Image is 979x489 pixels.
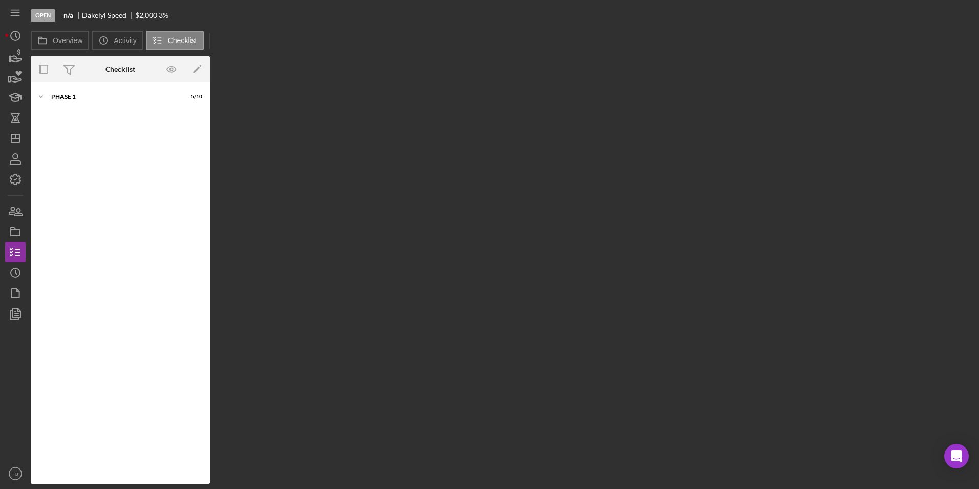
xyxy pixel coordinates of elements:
text: HJ [12,471,18,477]
label: Checklist [168,36,197,45]
button: HJ [5,463,26,484]
button: Overview [31,31,89,50]
div: Open Intercom Messenger [944,444,969,468]
div: Dakeiyl Speed [82,11,135,19]
label: Activity [114,36,136,45]
div: Phase 1 [51,94,177,100]
div: 3 % [159,11,168,19]
button: Activity [92,31,143,50]
div: Checklist [105,65,135,73]
div: 5 / 10 [184,94,202,100]
span: $2,000 [135,11,157,19]
b: n/a [63,11,73,19]
button: Checklist [146,31,204,50]
div: Open [31,9,55,22]
label: Overview [53,36,82,45]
